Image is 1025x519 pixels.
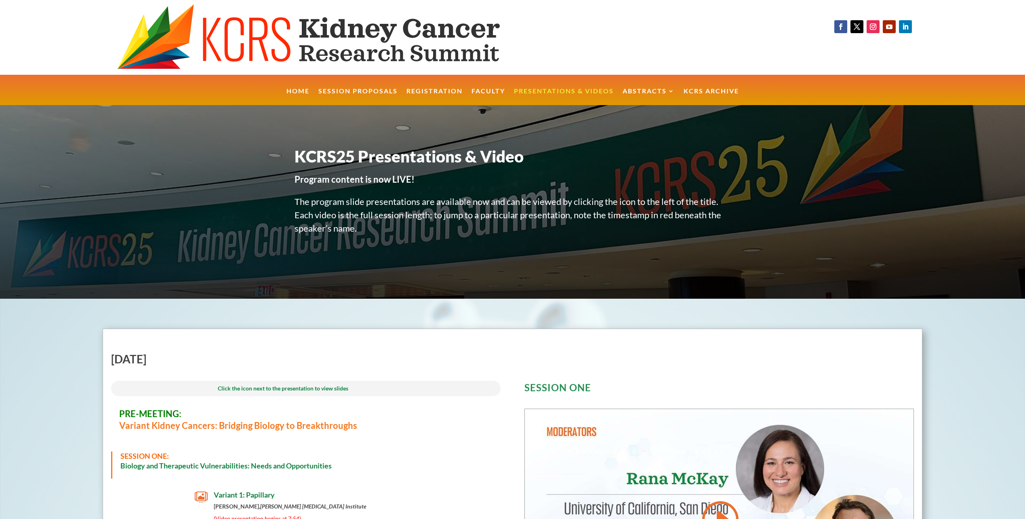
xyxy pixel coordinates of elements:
[834,20,847,33] a: Follow on Facebook
[260,503,366,510] em: [PERSON_NAME] [MEDICAL_DATA] Institute
[623,88,675,105] a: Abstracts
[318,88,398,105] a: Session Proposals
[295,174,415,185] strong: Program content is now LIVE!
[883,20,896,33] a: Follow on Youtube
[120,461,332,470] strong: Biology and Therapeutic Vulnerabilities: Needs and Opportunities
[406,88,463,105] a: Registration
[899,20,912,33] a: Follow on LinkedIn
[214,503,366,510] strong: [PERSON_NAME],
[295,195,731,244] p: The program slide presentations are available now and can be viewed by clicking the icon to the l...
[218,385,348,392] span: Click the icon next to the presentation to view slides
[195,491,208,504] span: 
[867,20,880,33] a: Follow on Instagram
[850,20,863,33] a: Follow on X
[117,4,547,71] img: KCRS generic logo wide
[119,408,493,435] h3: Variant Kidney Cancers: Bridging Biology to Breakthroughs
[120,451,169,460] span: SESSION ONE:
[471,88,505,105] a: Faculty
[295,147,524,166] span: KCRS25 Presentations & Video
[111,353,501,369] h2: [DATE]
[286,88,309,105] a: Home
[514,88,614,105] a: Presentations & Videos
[524,383,914,397] h3: SESSION ONE
[684,88,739,105] a: KCRS Archive
[119,408,181,419] span: PRE-MEETING:
[214,490,275,499] span: Variant 1: Papillary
